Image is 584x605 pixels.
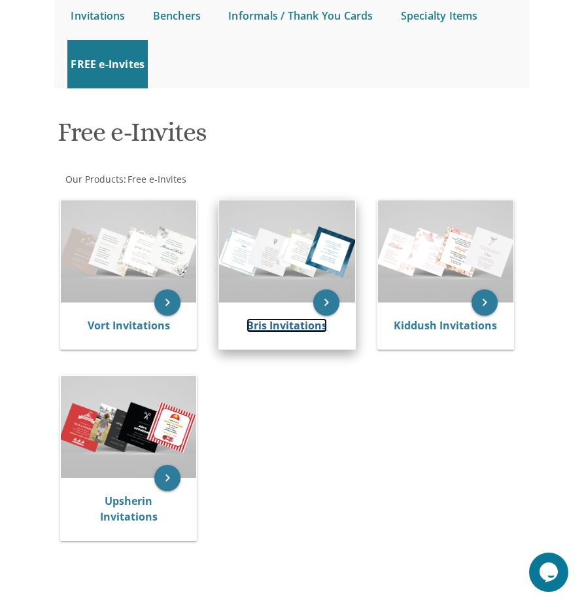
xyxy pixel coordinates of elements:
img: Vort Invitations [61,200,196,302]
img: Kiddush Invitations [378,200,513,302]
a: keyboard_arrow_right [154,465,180,491]
img: Bris Invitations [219,200,354,302]
img: Upsherin Invitations [61,376,196,477]
iframe: chat widget [529,553,571,592]
a: Upsherin Invitations [100,494,158,524]
a: Bris Invitations [247,318,327,333]
h1: Free e-Invites [58,118,526,156]
a: keyboard_arrow_right [154,289,180,316]
div: : [54,173,529,186]
a: keyboard_arrow_right [472,289,498,316]
span: Free e-Invites [128,173,186,185]
a: Kiddush Invitations [394,318,497,333]
a: Our Products [64,173,124,185]
a: keyboard_arrow_right [313,289,339,316]
a: FREE e-Invites [67,40,148,88]
a: Vort Invitations [88,318,170,333]
a: Free e-Invites [126,173,186,185]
